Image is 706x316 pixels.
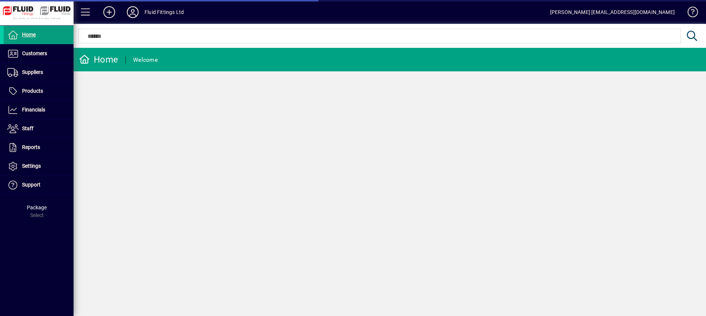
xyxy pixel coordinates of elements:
[4,82,74,100] a: Products
[4,63,74,82] a: Suppliers
[133,54,158,66] div: Welcome
[22,32,36,38] span: Home
[22,163,41,169] span: Settings
[22,107,45,113] span: Financials
[22,88,43,94] span: Products
[4,157,74,175] a: Settings
[22,125,33,131] span: Staff
[22,144,40,150] span: Reports
[4,120,74,138] a: Staff
[4,176,74,194] a: Support
[22,69,43,75] span: Suppliers
[145,6,184,18] div: Fluid Fittings Ltd
[4,138,74,157] a: Reports
[97,6,121,19] button: Add
[4,45,74,63] a: Customers
[550,6,675,18] div: [PERSON_NAME] [EMAIL_ADDRESS][DOMAIN_NAME]
[682,1,697,25] a: Knowledge Base
[4,101,74,119] a: Financials
[22,182,40,188] span: Support
[79,54,118,65] div: Home
[22,50,47,56] span: Customers
[121,6,145,19] button: Profile
[27,205,47,210] span: Package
